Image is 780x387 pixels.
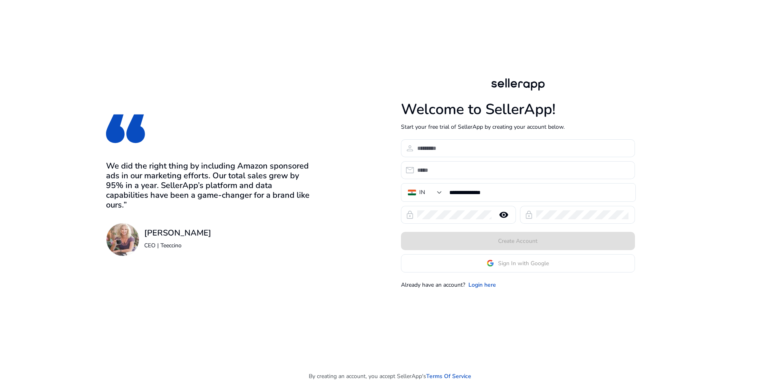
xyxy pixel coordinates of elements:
[524,210,534,220] span: lock
[401,123,635,131] p: Start your free trial of SellerApp by creating your account below.
[144,228,211,238] h3: [PERSON_NAME]
[468,281,496,289] a: Login here
[405,143,415,153] span: person
[426,372,471,381] a: Terms Of Service
[405,165,415,175] span: email
[106,161,314,210] h3: We did the right thing by including Amazon sponsored ads in our marketing efforts. Our total sale...
[401,281,465,289] p: Already have an account?
[144,241,211,250] p: CEO | Teeccino
[401,101,635,118] h1: Welcome to SellerApp!
[419,188,425,197] div: IN
[405,210,415,220] span: lock
[494,210,513,220] mat-icon: remove_red_eye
